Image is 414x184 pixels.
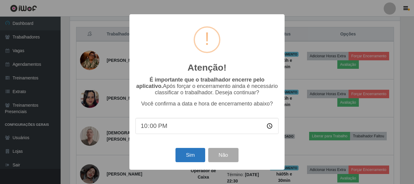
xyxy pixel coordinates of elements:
p: Você confirma a data e hora de encerramento abaixo? [135,101,279,107]
button: Não [208,148,238,162]
b: É importante que o trabalhador encerre pelo aplicativo. [136,77,264,89]
h2: Atenção! [188,62,226,73]
button: Sim [175,148,205,162]
p: Após forçar o encerramento ainda é necessário classificar o trabalhador. Deseja continuar? [135,77,279,96]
